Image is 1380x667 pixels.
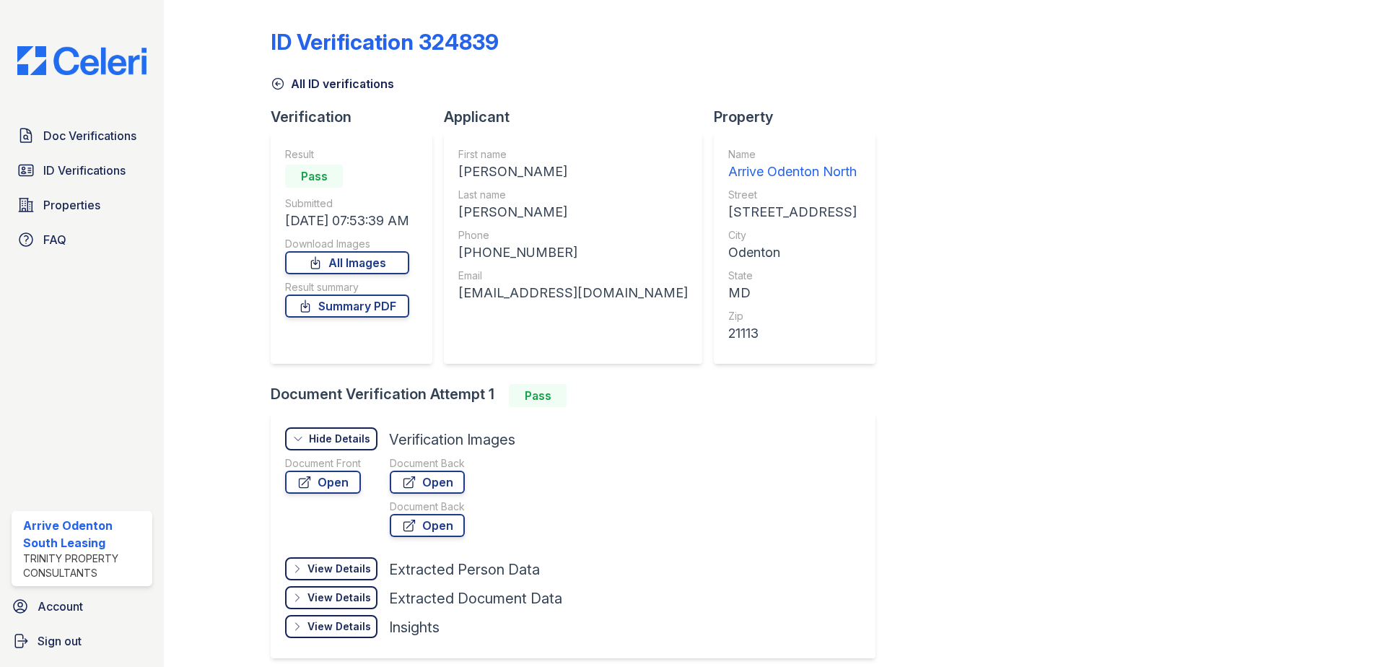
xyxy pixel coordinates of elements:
[285,251,409,274] a: All Images
[12,225,152,254] a: FAQ
[285,471,361,494] a: Open
[458,162,688,182] div: [PERSON_NAME]
[389,430,515,450] div: Verification Images
[6,46,158,75] img: CE_Logo_Blue-a8612792a0a2168367f1c8372b55b34899dd931a85d93a1a3d3e32e68fde9ad4.png
[271,29,499,55] div: ID Verification 324839
[1319,609,1366,653] iframe: chat widget
[728,228,857,243] div: City
[38,598,83,615] span: Account
[285,211,409,231] div: [DATE] 07:53:39 AM
[6,627,158,655] a: Sign out
[390,456,465,471] div: Document Back
[444,107,714,127] div: Applicant
[285,295,409,318] a: Summary PDF
[271,384,887,407] div: Document Verification Attempt 1
[38,632,82,650] span: Sign out
[509,384,567,407] div: Pass
[458,147,688,162] div: First name
[728,243,857,263] div: Odenton
[389,588,562,609] div: Extracted Document Data
[728,147,857,162] div: Name
[285,147,409,162] div: Result
[23,517,147,552] div: Arrive Odenton South Leasing
[728,323,857,344] div: 21113
[43,196,100,214] span: Properties
[458,188,688,202] div: Last name
[390,500,465,514] div: Document Back
[389,559,540,580] div: Extracted Person Data
[458,228,688,243] div: Phone
[271,107,444,127] div: Verification
[43,162,126,179] span: ID Verifications
[458,283,688,303] div: [EMAIL_ADDRESS][DOMAIN_NAME]
[390,471,465,494] a: Open
[43,127,136,144] span: Doc Verifications
[12,121,152,150] a: Doc Verifications
[307,590,371,605] div: View Details
[285,280,409,295] div: Result summary
[43,231,66,248] span: FAQ
[728,147,857,182] a: Name Arrive Odenton North
[285,237,409,251] div: Download Images
[307,562,371,576] div: View Details
[285,456,361,471] div: Document Front
[458,269,688,283] div: Email
[12,156,152,185] a: ID Verifications
[271,75,394,92] a: All ID verifications
[728,162,857,182] div: Arrive Odenton North
[23,552,147,580] div: Trinity Property Consultants
[285,165,343,188] div: Pass
[714,107,887,127] div: Property
[458,202,688,222] div: [PERSON_NAME]
[390,514,465,537] a: Open
[6,592,158,621] a: Account
[728,283,857,303] div: MD
[389,617,440,637] div: Insights
[12,191,152,219] a: Properties
[728,202,857,222] div: [STREET_ADDRESS]
[285,196,409,211] div: Submitted
[458,243,688,263] div: [PHONE_NUMBER]
[307,619,371,634] div: View Details
[309,432,370,446] div: Hide Details
[728,269,857,283] div: State
[728,188,857,202] div: Street
[728,309,857,323] div: Zip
